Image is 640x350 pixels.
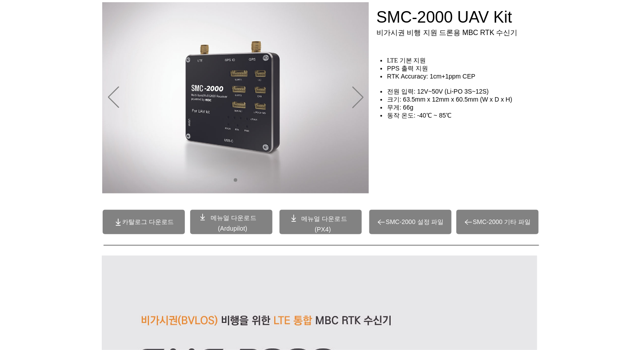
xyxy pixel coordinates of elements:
a: 01 [234,178,237,182]
a: (Ardupilot) [218,225,247,232]
a: (PX4) [315,226,331,233]
span: 카탈로그 다운로드 [123,218,174,226]
a: SMC-2000 설정 파일 [369,210,452,234]
span: 무게: 66g [387,104,413,111]
span: 동작 온도: -40℃ ~ 85℃ [387,112,452,119]
span: 전원 입력: 12V~50V (Li-PO 3S~12S) [387,88,489,95]
button: 이전 [108,87,119,110]
a: 카탈로그 다운로드 [103,210,185,234]
a: SMC-2000 기타 파일 [456,210,539,234]
div: 슬라이드쇼 [102,2,369,193]
iframe: Wix Chat [538,312,640,350]
span: SMC-2000 기타 파일 [473,218,531,226]
span: SMC-2000 설정 파일 [386,218,444,226]
a: 메뉴얼 다운로드 [301,215,347,222]
button: 다음 [352,87,364,110]
span: RTK Accuracy: 1cm+1ppm CEP [387,73,476,80]
a: 메뉴얼 다운로드 [211,214,256,221]
img: SMC2000.jpg [102,2,369,193]
nav: 슬라이드 [231,178,241,182]
span: 크기: 63.5mm x 12mm x 60.5mm (W x D x H) [387,96,512,103]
